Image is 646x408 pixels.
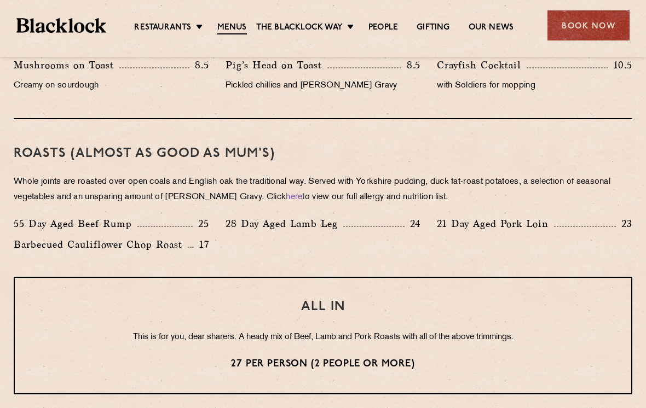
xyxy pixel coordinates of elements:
[286,193,302,201] a: here
[437,78,632,94] p: with Soldiers for mopping
[226,78,421,94] p: Pickled chillies and [PERSON_NAME] Gravy
[417,22,449,33] a: Gifting
[437,216,554,231] p: 21 Day Aged Pork Loin
[16,18,106,33] img: BL_Textured_Logo-footer-cropped.svg
[194,237,209,252] p: 17
[405,217,421,231] p: 24
[134,22,191,33] a: Restaurants
[437,57,527,73] p: Crayfish Cocktail
[469,22,514,33] a: Our News
[256,22,343,33] a: The Blacklock Way
[226,57,327,73] p: Pig’s Head on Toast
[401,58,421,72] p: 8.5
[37,330,609,345] p: This is for you, dear sharers. A heady mix of Beef, Lamb and Pork Roasts with all of the above tr...
[189,58,209,72] p: 8.5
[14,237,188,252] p: Barbecued Cauliflower Chop Roast
[14,147,632,161] h3: Roasts (Almost as good as Mum's)
[226,216,343,231] p: 28 Day Aged Lamb Leg
[547,10,630,40] div: Book Now
[14,78,209,94] p: Creamy on sourdough
[37,357,609,371] p: 27 per person (2 people or more)
[616,217,632,231] p: 23
[14,216,137,231] p: 55 Day Aged Beef Rump
[14,57,119,73] p: Mushrooms on Toast
[608,58,632,72] p: 10.5
[368,22,398,33] a: People
[217,22,247,34] a: Menus
[193,217,209,231] p: 25
[14,174,632,205] p: Whole joints are roasted over open coals and English oak the traditional way. Served with Yorkshi...
[37,300,609,314] h3: ALL IN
